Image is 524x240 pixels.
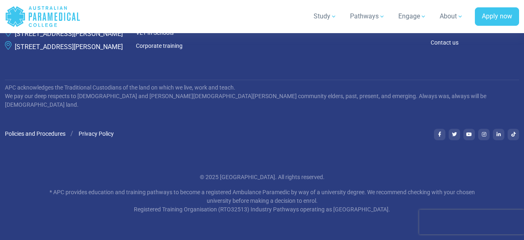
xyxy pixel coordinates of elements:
[15,30,123,38] a: [STREET_ADDRESS][PERSON_NAME]
[431,39,458,46] a: Contact us
[136,29,174,36] a: VET In Schools
[136,43,183,49] a: Corporate training
[393,5,431,28] a: Engage
[43,188,481,214] p: * APC provides education and training pathways to become a registered Ambulance Paramedic by way ...
[435,5,468,28] a: About
[79,130,114,137] a: Privacy Policy
[475,7,519,26] a: Apply now
[419,210,524,234] iframe: reCAPTCHA
[5,130,65,137] a: Policies and Procedures
[309,5,342,28] a: Study
[15,43,123,51] a: [STREET_ADDRESS][PERSON_NAME]
[5,3,81,30] a: Australian Paramedical College
[43,173,481,182] p: © 2025 [GEOGRAPHIC_DATA]. All rights reserved.
[5,83,519,109] p: APC acknowledges the Traditional Custodians of the land on which we live, work and teach. We pay ...
[345,5,390,28] a: Pathways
